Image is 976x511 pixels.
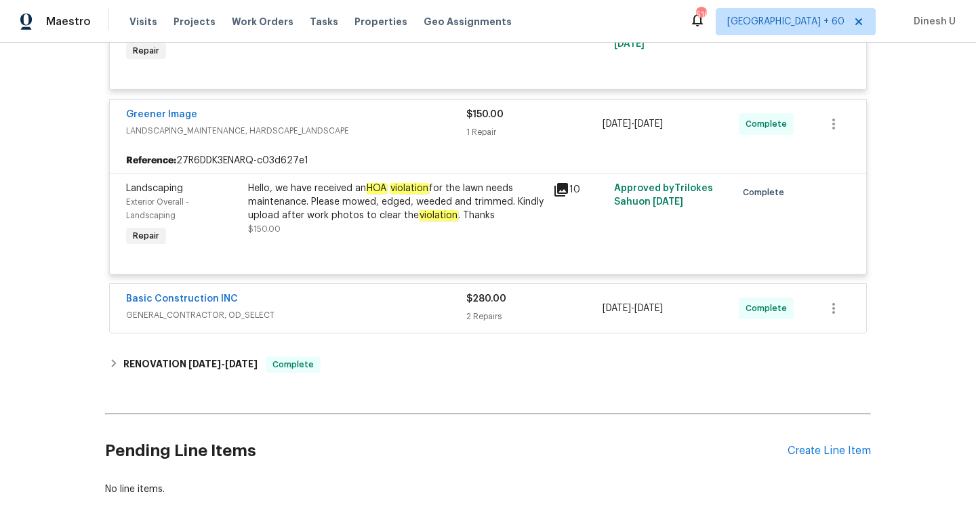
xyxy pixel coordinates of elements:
[126,154,176,167] b: Reference:
[553,182,606,198] div: 10
[188,359,221,369] span: [DATE]
[267,358,319,371] span: Complete
[603,302,663,315] span: -
[46,15,91,28] span: Maestro
[746,117,792,131] span: Complete
[614,39,645,49] span: [DATE]
[466,110,504,119] span: $150.00
[126,124,466,138] span: LANDSCAPING_MAINTENANCE, HARDSCAPE_LANDSCAPE
[248,225,281,233] span: $150.00
[126,110,197,119] a: Greener Image
[354,15,407,28] span: Properties
[126,294,238,304] a: Basic Construction INC
[225,359,258,369] span: [DATE]
[466,294,506,304] span: $280.00
[105,348,871,381] div: RENOVATION [DATE]-[DATE]Complete
[123,356,258,373] h6: RENOVATION
[126,198,189,220] span: Exterior Overall - Landscaping
[419,210,458,221] em: violation
[126,184,183,193] span: Landscaping
[127,229,165,243] span: Repair
[614,184,713,207] span: Approved by Trilokes Sahu on
[248,182,545,222] div: Hello, we have received an for the lawn needs maintenance. Please mowed, edged, weeded and trimme...
[366,183,387,194] em: HOA
[603,117,663,131] span: -
[696,8,706,22] div: 510
[908,15,956,28] span: Dinesh U
[634,119,663,129] span: [DATE]
[603,304,631,313] span: [DATE]
[466,310,603,323] div: 2 Repairs
[743,186,790,199] span: Complete
[653,197,683,207] span: [DATE]
[105,420,788,483] h2: Pending Line Items
[232,15,293,28] span: Work Orders
[127,44,165,58] span: Repair
[310,17,338,26] span: Tasks
[424,15,512,28] span: Geo Assignments
[126,308,466,322] span: GENERAL_CONTRACTOR, OD_SELECT
[603,119,631,129] span: [DATE]
[110,148,866,173] div: 27R6DDK3ENARQ-c03d627e1
[390,183,429,194] em: violation
[727,15,845,28] span: [GEOGRAPHIC_DATA] + 60
[188,359,258,369] span: -
[634,304,663,313] span: [DATE]
[746,302,792,315] span: Complete
[129,15,157,28] span: Visits
[174,15,216,28] span: Projects
[105,483,871,496] div: No line items.
[788,445,871,457] div: Create Line Item
[466,125,603,139] div: 1 Repair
